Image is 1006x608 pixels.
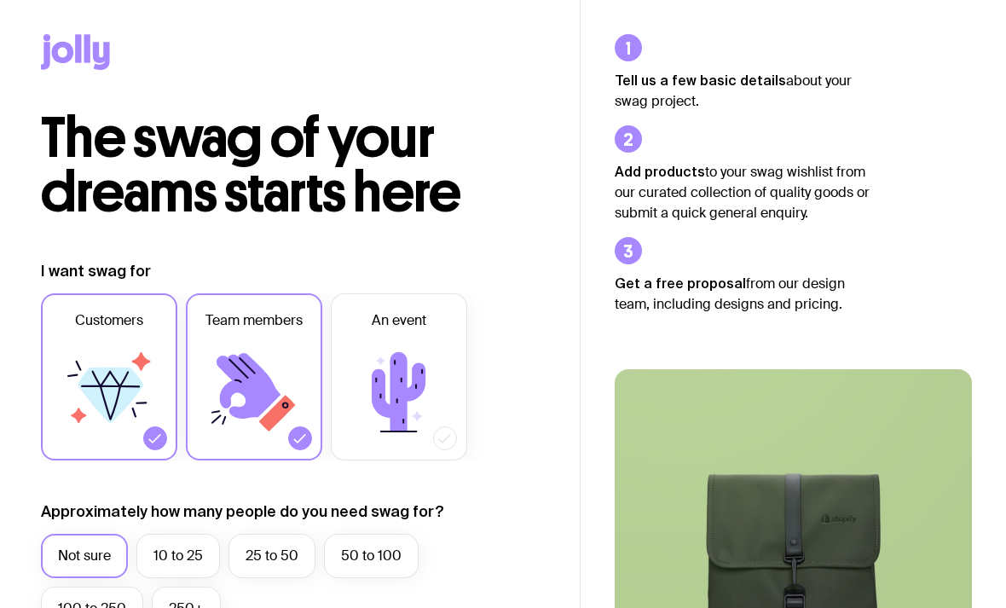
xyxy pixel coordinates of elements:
span: An event [372,310,426,331]
span: The swag of your dreams starts here [41,104,461,226]
label: Not sure [41,534,128,578]
p: to your swag wishlist from our curated collection of quality goods or submit a quick general enqu... [615,161,870,223]
label: 25 to 50 [228,534,315,578]
p: from our design team, including designs and pricing. [615,273,870,315]
strong: Add products [615,164,705,179]
strong: Tell us a few basic details [615,72,786,88]
strong: Get a free proposal [615,275,746,291]
span: Customers [75,310,143,331]
span: Team members [205,310,303,331]
label: I want swag for [41,261,151,281]
label: 10 to 25 [136,534,220,578]
p: about your swag project. [615,70,870,112]
label: 50 to 100 [324,534,419,578]
label: Approximately how many people do you need swag for? [41,501,444,522]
